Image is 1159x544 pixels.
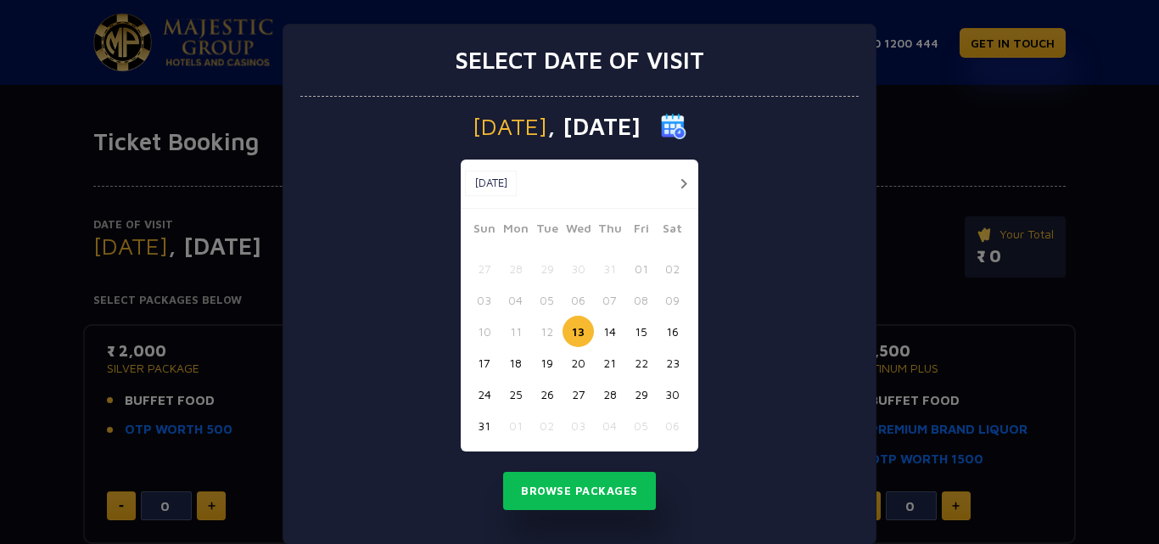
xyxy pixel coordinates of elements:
button: 20 [563,347,594,379]
span: Wed [563,219,594,243]
button: 16 [657,316,688,347]
button: 03 [468,284,500,316]
button: 31 [468,410,500,441]
button: 07 [594,284,625,316]
h3: Select date of visit [455,46,704,75]
button: 02 [531,410,563,441]
button: 25 [500,379,531,410]
button: 27 [563,379,594,410]
button: [DATE] [465,171,517,196]
button: 01 [625,253,657,284]
button: 05 [625,410,657,441]
button: 30 [563,253,594,284]
button: 11 [500,316,531,347]
button: 03 [563,410,594,441]
button: 15 [625,316,657,347]
button: 30 [657,379,688,410]
button: Browse Packages [503,472,656,511]
button: 01 [500,410,531,441]
span: , [DATE] [547,115,641,138]
button: 28 [594,379,625,410]
button: 29 [531,253,563,284]
button: 05 [531,284,563,316]
button: 17 [468,347,500,379]
span: Sun [468,219,500,243]
button: 26 [531,379,563,410]
button: 06 [657,410,688,441]
span: Fri [625,219,657,243]
span: Mon [500,219,531,243]
button: 04 [500,284,531,316]
button: 06 [563,284,594,316]
button: 02 [657,253,688,284]
span: Sat [657,219,688,243]
button: 09 [657,284,688,316]
button: 29 [625,379,657,410]
button: 23 [657,347,688,379]
button: 22 [625,347,657,379]
span: [DATE] [473,115,547,138]
button: 18 [500,347,531,379]
button: 10 [468,316,500,347]
button: 19 [531,347,563,379]
button: 13 [563,316,594,347]
span: Thu [594,219,625,243]
button: 28 [500,253,531,284]
span: Tue [531,219,563,243]
button: 08 [625,284,657,316]
img: calender icon [661,114,686,139]
button: 27 [468,253,500,284]
button: 04 [594,410,625,441]
button: 24 [468,379,500,410]
button: 14 [594,316,625,347]
button: 12 [531,316,563,347]
button: 21 [594,347,625,379]
button: 31 [594,253,625,284]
